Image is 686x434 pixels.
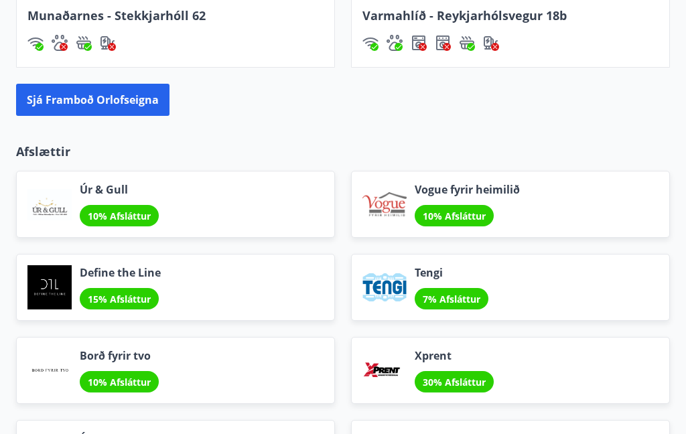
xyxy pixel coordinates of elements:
[459,35,475,51] div: Heitur pottur
[52,35,68,51] img: pxcaIm5dSOV3FS4whs1soiYWTwFQvksT25a9J10C.svg
[387,35,403,51] img: pxcaIm5dSOV3FS4whs1soiYWTwFQvksT25a9J10C.svg
[415,182,520,197] span: Vogue fyrir heimilið
[362,35,379,51] div: Þráðlaust net
[16,143,670,160] p: Afslættir
[16,84,169,116] button: Sjá framboð orlofseigna
[411,35,427,51] img: Dl16BY4EX9PAW649lg1C3oBuIaAsR6QVDQBO2cTm.svg
[27,35,44,51] div: Þráðlaust net
[76,35,92,51] div: Heitur pottur
[76,35,92,51] img: h89QDIuHlAdpqTriuIvuEWkTH976fOgBEOOeu1mi.svg
[415,265,488,280] span: Tengi
[52,35,68,51] div: Gæludýr
[423,293,480,305] span: 7% Afsláttur
[423,210,486,222] span: 10% Afsláttur
[362,35,379,51] img: HJRyFFsYp6qjeUYhR4dAD8CaCEsnIFYZ05miwXoh.svg
[459,35,475,51] img: h89QDIuHlAdpqTriuIvuEWkTH976fOgBEOOeu1mi.svg
[80,265,161,280] span: Define the Line
[100,35,116,51] div: Hleðslustöð fyrir rafbíla
[483,35,499,51] img: nH7E6Gw2rvWFb8XaSdRp44dhkQaj4PJkOoRYItBQ.svg
[435,35,451,51] div: Þurrkari
[80,182,159,197] span: Úr & Gull
[435,35,451,51] img: hddCLTAnxqFUMr1fxmbGG8zWilo2syolR0f9UjPn.svg
[100,35,116,51] img: nH7E6Gw2rvWFb8XaSdRp44dhkQaj4PJkOoRYItBQ.svg
[483,35,499,51] div: Hleðslustöð fyrir rafbíla
[88,293,151,305] span: 15% Afsláttur
[88,210,151,222] span: 10% Afsláttur
[415,348,494,363] span: Xprent
[362,7,567,23] span: Varmahlíð - Reykjarhólsvegur 18b
[423,376,486,388] span: 30% Afsláttur
[411,35,427,51] div: Þvottavél
[27,7,206,23] span: Munaðarnes - Stekkjarhóll 62
[88,376,151,388] span: 10% Afsláttur
[80,348,159,363] span: Borð fyrir tvo
[27,35,44,51] img: HJRyFFsYp6qjeUYhR4dAD8CaCEsnIFYZ05miwXoh.svg
[387,35,403,51] div: Gæludýr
